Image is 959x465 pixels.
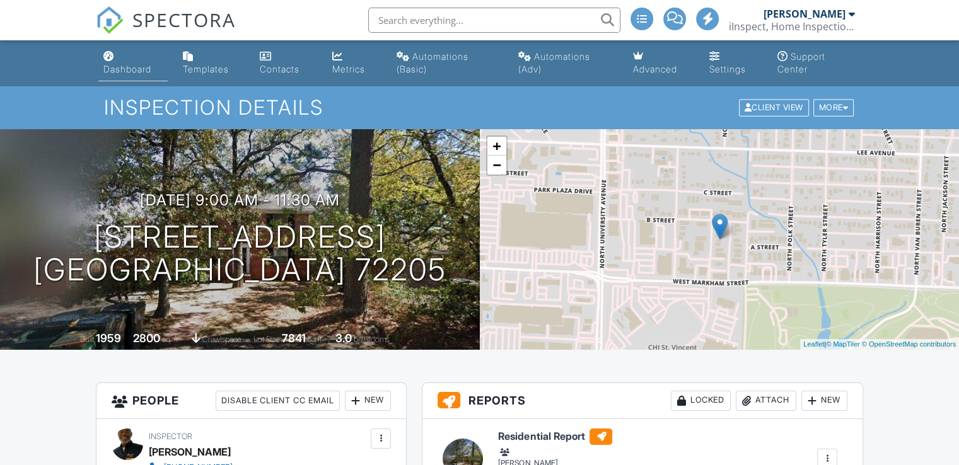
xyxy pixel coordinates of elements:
span: crawlspace [202,335,241,344]
div: New [345,391,391,411]
a: Client View [738,102,812,112]
a: Settings [704,45,762,81]
a: © OpenStreetMap contributors [862,340,956,348]
a: Templates [178,45,245,81]
a: Dashboard [98,45,168,81]
h3: Reports [422,383,863,419]
div: Automations (Basic) [397,51,468,74]
a: Zoom in [487,137,506,156]
div: 1959 [96,331,121,345]
a: © MapTiler [826,340,860,348]
span: SPECTORA [132,6,236,33]
span: Lot Size [253,335,280,344]
div: Settings [709,64,746,74]
div: Support Center [777,51,825,74]
div: Contacts [260,64,299,74]
div: Advanced [633,64,677,74]
div: [PERSON_NAME] [149,442,231,461]
div: 7841 [282,331,306,345]
div: Locked [671,391,731,411]
a: Metrics [327,45,381,81]
div: Attach [736,391,796,411]
a: Advanced [628,45,695,81]
div: [PERSON_NAME] [764,8,846,20]
a: Automations (Basic) [392,45,503,81]
div: Automations (Adv) [518,51,590,74]
div: Metrics [332,64,365,74]
div: Client View [739,100,809,117]
div: iInspect, Home Inspection Services Lic# HI-1619 [729,20,855,33]
span: Built [80,335,94,344]
a: Contacts [255,45,317,81]
span: bathrooms [354,335,390,344]
a: Leaflet [803,340,824,348]
div: 2800 [133,331,160,345]
h1: Inspection Details [104,96,855,118]
div: 3.0 [335,331,352,345]
span: sq.ft. [308,335,323,344]
span: Inspector [149,432,192,441]
a: SPECTORA [96,17,236,43]
h3: [DATE] 9:00 am - 11:30 am [140,192,340,209]
h3: People [96,383,406,419]
div: Templates [183,64,229,74]
a: Zoom out [487,156,506,175]
a: Support Center [772,45,861,81]
span: sq. ft. [162,335,180,344]
div: Dashboard [103,64,151,74]
div: Disable Client CC Email [216,391,340,411]
input: Search everything... [368,8,620,33]
div: | [800,339,959,350]
div: New [801,391,847,411]
div: More [813,100,854,117]
h6: Residential Report [498,428,706,445]
h1: [STREET_ADDRESS] [GEOGRAPHIC_DATA] 72205 [33,221,446,287]
a: Automations (Advanced) [513,45,618,81]
img: The Best Home Inspection Software - Spectora [96,6,124,34]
